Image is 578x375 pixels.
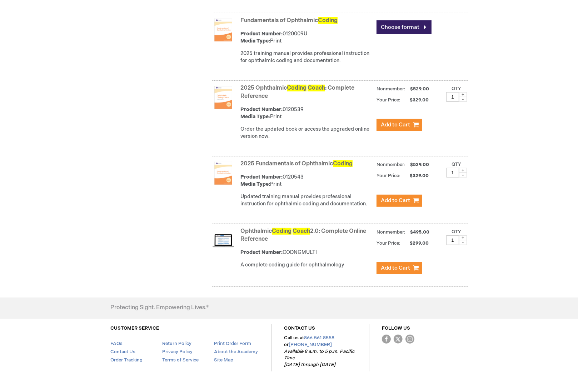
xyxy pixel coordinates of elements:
[382,335,391,344] img: Facebook
[377,228,405,237] strong: Nonmember:
[240,249,283,255] strong: Product Number:
[377,240,400,246] strong: Your Price:
[402,173,430,179] span: $329.00
[308,85,325,91] span: Coach
[110,325,159,331] a: CUSTOMER SERVICE
[214,357,233,363] a: Site Map
[409,86,430,92] span: $529.00
[284,325,315,331] a: CONTACT US
[452,161,461,167] label: Qty
[240,261,373,269] div: A complete coding guide for ophthalmology
[212,19,235,41] img: Fundamentals of Ophthalmic Coding
[381,121,410,128] span: Add to Cart
[402,97,430,103] span: $329.00
[382,325,410,331] a: FOLLOW US
[377,85,405,94] strong: Nonmember:
[409,229,430,235] span: $495.00
[287,85,307,91] span: Coding
[272,228,292,235] span: Coding
[162,341,191,346] a: Return Policy
[446,168,459,177] input: Qty
[452,86,461,91] label: Qty
[377,160,405,169] strong: Nonmember:
[284,335,357,368] p: Call us at or
[377,20,432,34] a: Choose format
[381,265,410,271] span: Add to Cart
[212,162,235,185] img: 2025 Fundamentals of Ophthalmic Coding
[377,262,422,274] button: Add to Cart
[162,357,199,363] a: Terms of Service
[289,342,332,347] a: [PHONE_NUMBER]
[284,349,354,367] em: Available 8 a.m. to 5 p.m. Pacific Time [DATE] through [DATE]
[240,228,366,243] a: OphthalmicCoding Coach2.0: Complete Online Reference
[110,357,143,363] a: Order Tracking
[240,174,283,180] strong: Product Number:
[381,197,410,204] span: Add to Cart
[446,92,459,102] input: Qty
[240,106,283,112] strong: Product Number:
[240,114,270,120] strong: Media Type:
[240,193,373,207] p: Updated training manual provides professional instruction for ophthalmic coding and documentation.
[214,349,258,355] a: About the Academy
[446,235,459,245] input: Qty
[333,160,353,167] span: Coding
[377,97,400,103] strong: Your Price:
[377,119,422,131] button: Add to Cart
[318,17,338,24] span: Coding
[212,86,235,109] img: 2025 Ophthalmic Coding Coach: Complete Reference
[377,173,400,179] strong: Your Price:
[162,349,193,355] a: Privacy Policy
[240,50,373,64] p: 2025 training manual provides professional instruction for ophthalmic coding and documentation.
[240,126,373,140] div: Order the updated book or access the upgraded online version now.
[110,341,123,346] a: FAQs
[110,305,209,311] h4: Protecting Sight. Empowering Lives.®
[409,162,430,167] span: $529.00
[293,228,310,235] span: Coach
[405,335,414,344] img: instagram
[110,349,135,355] a: Contact Us
[402,240,430,246] span: $299.00
[240,181,270,187] strong: Media Type:
[304,335,334,341] a: 866.561.8558
[240,106,373,120] div: 0120539 Print
[240,160,353,167] a: 2025 Fundamentals of OphthalmicCoding
[452,229,461,235] label: Qty
[394,335,403,344] img: Twitter
[214,341,251,346] a: Print Order Form
[240,17,338,24] a: Fundamentals of OphthalmicCoding
[240,85,354,100] a: 2025 OphthalmicCoding Coach: Complete Reference
[240,31,283,37] strong: Product Number:
[377,195,422,207] button: Add to Cart
[212,229,235,252] img: Ophthalmic Coding Coach 2.0: Complete Online Reference
[240,174,373,188] div: 0120543 Print
[240,30,373,45] div: 0120009U Print
[240,38,270,44] strong: Media Type:
[240,249,373,256] div: CODNGMULTI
